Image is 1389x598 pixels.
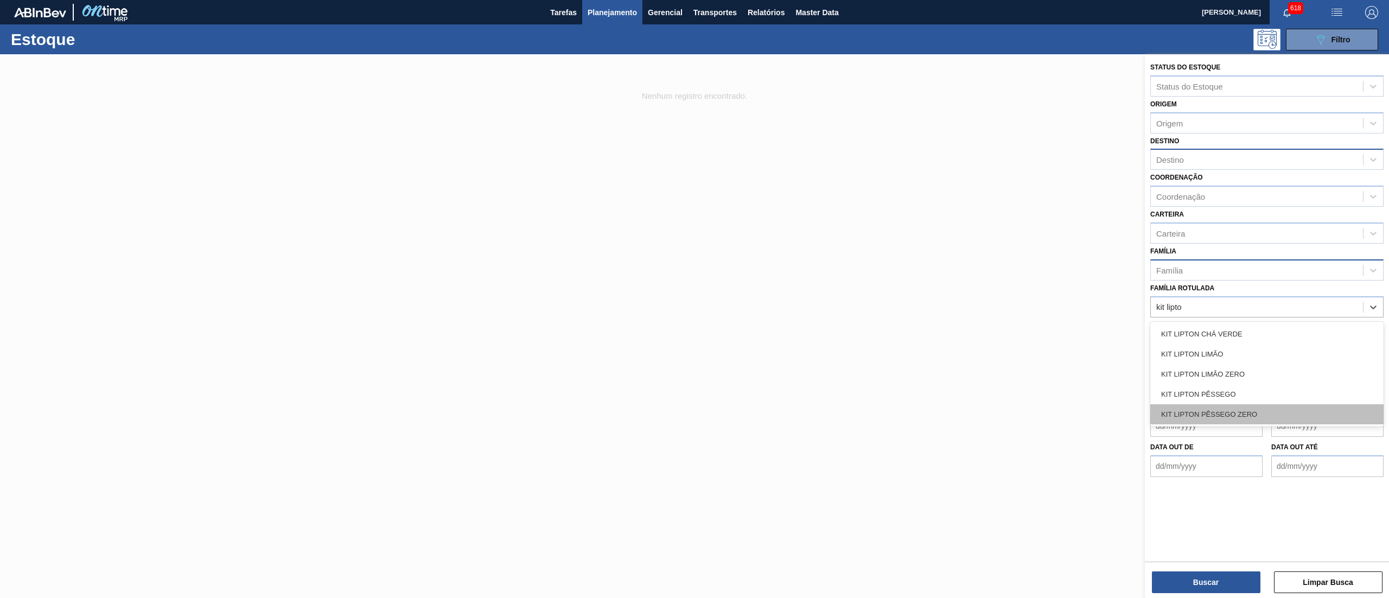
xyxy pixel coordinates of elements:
div: KIT LIPTON PÊSSEGO [1150,384,1384,404]
h1: Estoque [11,33,180,46]
span: Relatórios [748,6,785,19]
span: Master Data [795,6,838,19]
div: KIT LIPTON CHÁ VERDE [1150,324,1384,344]
div: KIT LIPTON LIMÃO [1150,344,1384,364]
label: Material ativo [1150,321,1205,329]
img: Logout [1365,6,1378,19]
label: Data out até [1271,443,1318,451]
img: TNhmsLtSVTkK8tSr43FrP2fwEKptu5GPRR3wAAAABJRU5ErkJggg== [14,8,66,17]
label: Origem [1150,100,1177,108]
span: Gerencial [648,6,683,19]
input: dd/mm/yyyy [1150,455,1263,477]
div: Destino [1156,155,1184,164]
button: Filtro [1286,29,1378,50]
label: Família Rotulada [1150,284,1214,292]
button: Notificações [1270,5,1304,20]
div: Família [1156,265,1183,275]
input: dd/mm/yyyy [1271,455,1384,477]
span: Filtro [1331,35,1350,44]
div: Origem [1156,118,1183,128]
label: Carteira [1150,211,1184,218]
span: 618 [1288,2,1303,14]
div: Carteira [1156,228,1185,238]
div: Pogramando: nenhum usuário selecionado [1253,29,1280,50]
div: KIT LIPTON LIMÃO ZERO [1150,364,1384,384]
img: userActions [1330,6,1343,19]
span: Tarefas [550,6,577,19]
span: Planejamento [588,6,637,19]
div: Coordenação [1156,192,1205,201]
div: KIT LIPTON PÊSSEGO ZERO [1150,404,1384,424]
div: Status do Estoque [1156,81,1223,91]
label: Destino [1150,137,1179,145]
label: Status do Estoque [1150,63,1220,71]
label: Coordenação [1150,174,1203,181]
span: Transportes [693,6,737,19]
label: Data out de [1150,443,1194,451]
label: Família [1150,247,1176,255]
